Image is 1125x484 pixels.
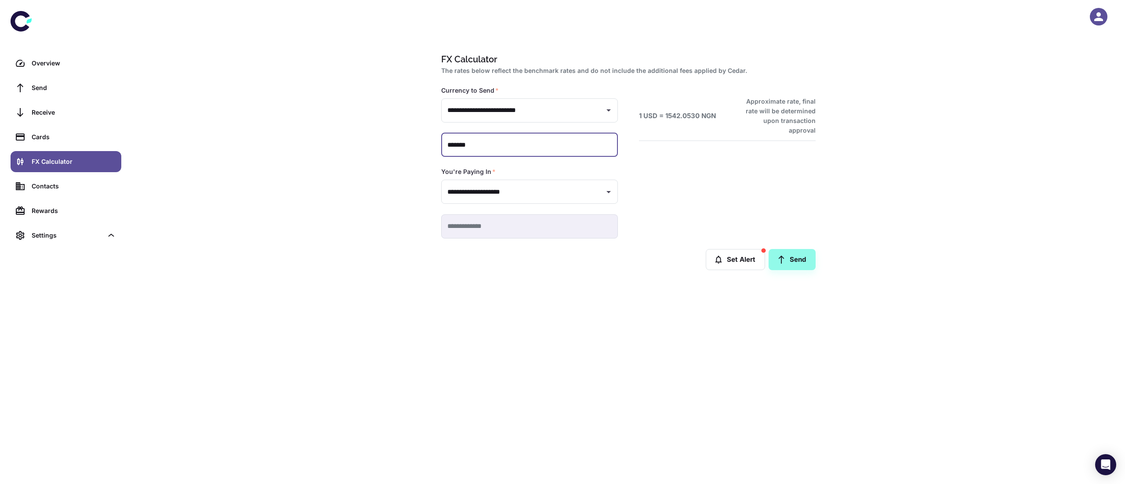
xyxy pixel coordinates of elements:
[639,111,716,121] h6: 1 USD = 1542.0530 NGN
[32,83,116,93] div: Send
[11,77,121,98] a: Send
[602,104,615,116] button: Open
[32,58,116,68] div: Overview
[736,97,816,135] h6: Approximate rate, final rate will be determined upon transaction approval
[441,167,496,176] label: You're Paying In
[32,108,116,117] div: Receive
[1095,454,1116,475] div: Open Intercom Messenger
[441,53,812,66] h1: FX Calculator
[769,249,816,270] a: Send
[11,225,121,246] div: Settings
[32,132,116,142] div: Cards
[32,231,103,240] div: Settings
[706,249,765,270] button: Set Alert
[11,102,121,123] a: Receive
[11,176,121,197] a: Contacts
[602,186,615,198] button: Open
[32,157,116,166] div: FX Calculator
[32,181,116,191] div: Contacts
[441,86,499,95] label: Currency to Send
[11,200,121,221] a: Rewards
[11,151,121,172] a: FX Calculator
[11,53,121,74] a: Overview
[32,206,116,216] div: Rewards
[11,126,121,148] a: Cards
